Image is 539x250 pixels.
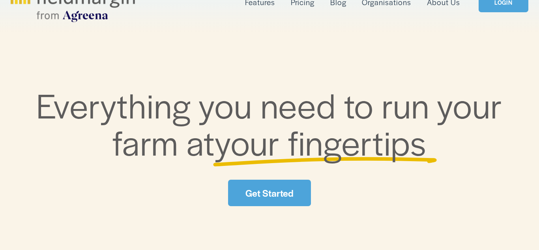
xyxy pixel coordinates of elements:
span: Everything you need to run your farm at [36,81,510,165]
a: Get Started [228,180,311,206]
span: your fingertips [215,118,427,165]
